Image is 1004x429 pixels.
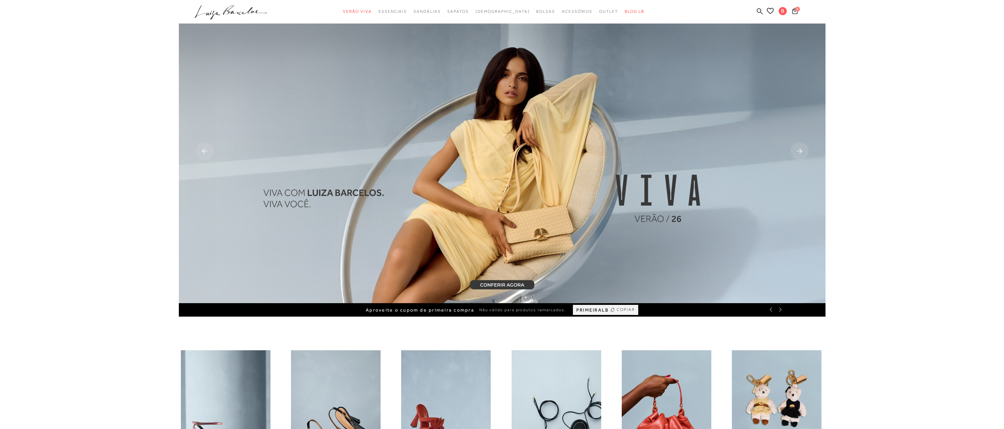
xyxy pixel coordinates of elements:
span: Sapatos [447,9,468,14]
span: COPIAR [617,307,635,313]
span: Sandálias [414,9,441,14]
span: BLOG LB [625,9,644,14]
a: noSubCategoriesText [476,5,530,18]
span: PRIMEIRALB [576,307,609,313]
span: Não válido para produtos remarcados. [479,307,566,313]
span: Acessórios [562,9,592,14]
a: noSubCategoriesText [379,5,407,18]
span: Bolsas [536,9,555,14]
span: 0 [795,7,800,11]
a: noSubCategoriesText [447,5,468,18]
span: Aproveite o cupom de primeira compra [366,307,474,313]
button: 0 [790,7,800,16]
span: Outlet [599,9,618,14]
a: BLOG LB [625,5,644,18]
a: noSubCategoriesText [536,5,555,18]
a: noSubCategoriesText [343,5,372,18]
a: noSubCategoriesText [599,5,618,18]
span: Essenciais [379,9,407,14]
a: noSubCategoriesText [414,5,441,18]
span: [DEMOGRAPHIC_DATA] [476,9,530,14]
span: B [779,7,787,15]
a: noSubCategoriesText [562,5,592,18]
button: B [776,7,790,17]
span: Verão Viva [343,9,372,14]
